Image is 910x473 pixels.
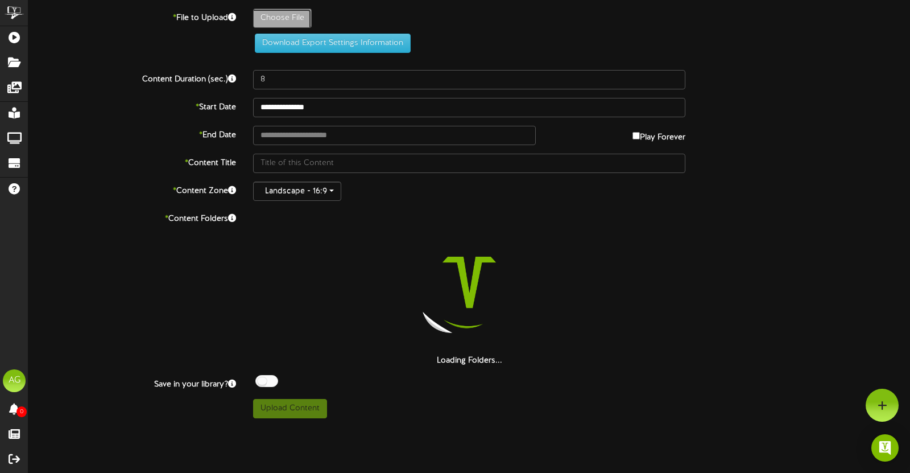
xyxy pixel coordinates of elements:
[20,154,245,169] label: Content Title
[20,182,245,197] label: Content Zone
[253,154,685,173] input: Title of this Content
[253,399,327,418] button: Upload Content
[632,132,640,139] input: Play Forever
[3,369,26,392] div: AG
[253,182,341,201] button: Landscape - 16:9
[632,126,685,143] label: Play Forever
[437,356,502,365] strong: Loading Folders...
[871,434,899,462] div: Open Intercom Messenger
[249,39,411,47] a: Download Export Settings Information
[16,406,27,417] span: 0
[396,209,542,355] img: loading-spinner-2.png
[20,126,245,141] label: End Date
[20,98,245,113] label: Start Date
[255,34,411,53] button: Download Export Settings Information
[20,70,245,85] label: Content Duration (sec.)
[20,9,245,24] label: File to Upload
[20,209,245,225] label: Content Folders
[20,375,245,390] label: Save in your library?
